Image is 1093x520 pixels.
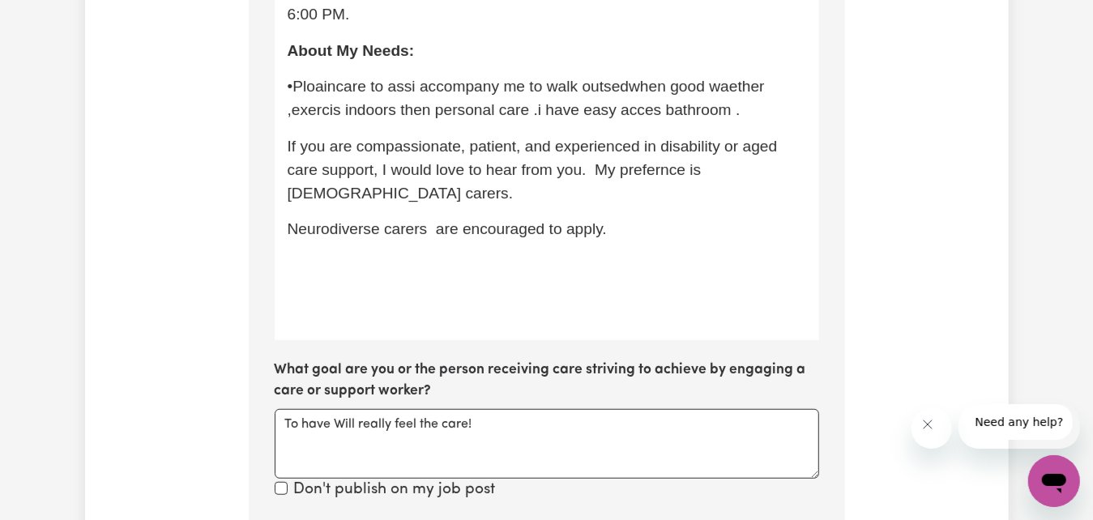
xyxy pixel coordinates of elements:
span: If you are compassionate, patient, and experienced in disability or aged care support, I would lo... [288,138,782,202]
label: Don't publish on my job post [294,479,496,502]
textarea: To have Will really feel the care! [275,409,819,479]
span: •Ploaincare to assi accompany me to walk outsedwhen good waether ,exercis indoors then personal c... [288,78,769,118]
span: Neurodiverse carers are encouraged to apply. [288,220,607,237]
span: About My Needs: [288,42,415,59]
iframe: Message from company [959,404,1080,449]
label: What goal are you or the person receiving care striving to achieve by engaging a care or support ... [275,360,819,403]
iframe: Button to launch messaging window [1028,455,1080,507]
iframe: Close message [912,408,952,449]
